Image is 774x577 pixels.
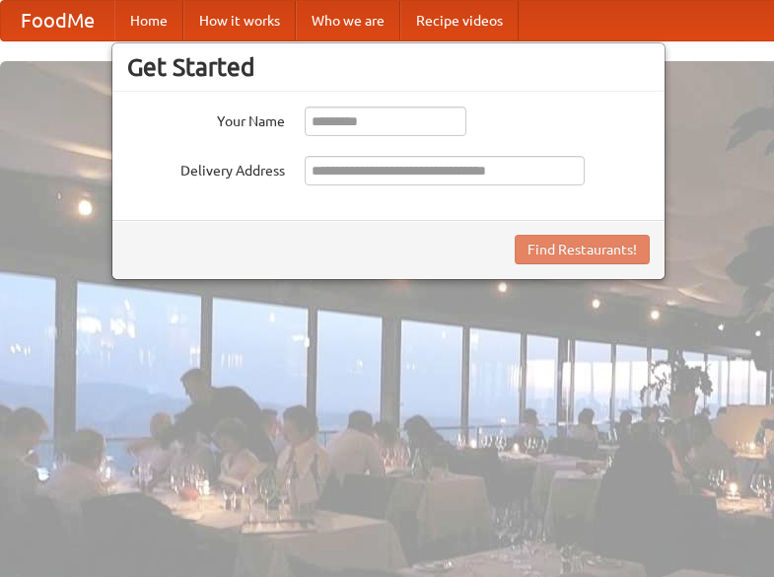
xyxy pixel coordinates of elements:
[114,1,183,40] a: Home
[400,1,519,40] a: Recipe videos
[183,1,296,40] a: How it works
[296,1,400,40] a: Who we are
[515,235,650,264] button: Find Restaurants!
[1,1,114,40] a: FoodMe
[127,156,285,180] label: Delivery Address
[127,107,285,131] label: Your Name
[127,52,650,82] h3: Get Started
